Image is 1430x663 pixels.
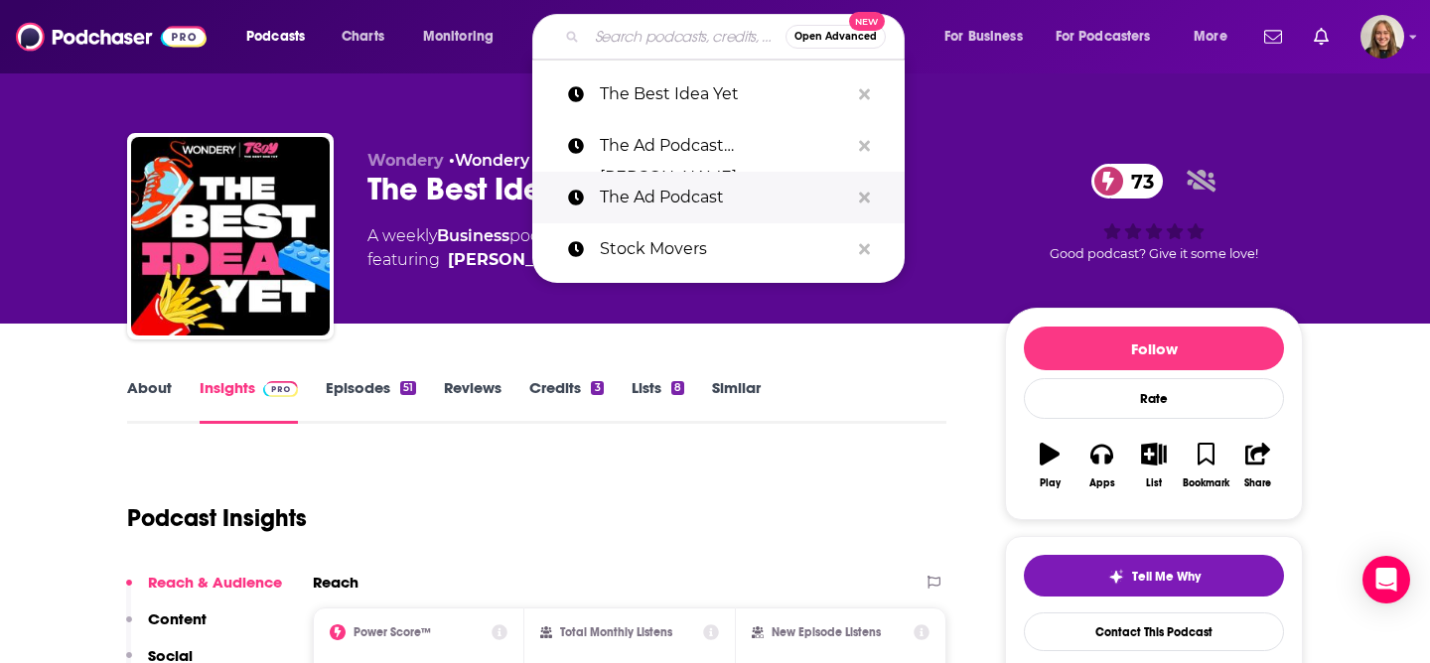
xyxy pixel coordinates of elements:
div: Open Intercom Messenger [1362,556,1410,603]
button: Content [126,609,207,646]
input: Search podcasts, credits, & more... [587,21,786,53]
div: Play [1040,477,1061,489]
button: open menu [232,21,331,53]
p: Content [148,609,207,628]
a: InsightsPodchaser Pro [200,378,298,424]
a: The Ad Podcast [532,172,905,223]
div: List [1146,477,1162,489]
div: Search podcasts, credits, & more... [551,14,924,60]
button: open menu [409,21,519,53]
div: 8 [671,381,684,395]
span: For Business [944,23,1023,51]
button: Reach & Audience [126,573,282,609]
a: Jack Crivici-Kramer [448,248,590,272]
h2: Power Score™ [354,625,431,639]
button: open menu [1043,21,1180,53]
p: The Ad Podcast dylan [600,120,849,172]
button: List [1128,430,1180,501]
span: Podcasts [246,23,305,51]
button: Share [1232,430,1284,501]
span: New [849,12,885,31]
span: Open Advanced [794,32,877,42]
a: About [127,378,172,424]
span: 73 [1111,164,1164,199]
div: Apps [1089,477,1115,489]
button: tell me why sparkleTell Me Why [1024,555,1284,597]
span: Tell Me Why [1132,569,1201,585]
a: Show notifications dropdown [1306,20,1337,54]
a: Episodes51 [326,378,416,424]
div: Rate [1024,378,1284,419]
span: Logged in as ewalper [1360,15,1404,59]
button: Follow [1024,327,1284,370]
img: Podchaser - Follow, Share and Rate Podcasts [16,18,207,56]
img: tell me why sparkle [1108,569,1124,585]
span: More [1194,23,1227,51]
div: 3 [591,381,603,395]
button: Apps [1075,430,1127,501]
span: Wondery [367,151,444,170]
a: Stock Movers [532,223,905,275]
a: Credits3 [529,378,603,424]
p: Reach & Audience [148,573,282,592]
img: Podchaser Pro [263,381,298,397]
a: The Ad Podcast [PERSON_NAME] [532,120,905,172]
div: 73Good podcast? Give it some love! [1005,151,1303,274]
img: The Best Idea Yet [131,137,330,335]
p: Stock Movers [600,223,849,275]
a: Reviews [444,378,501,424]
a: Business [437,226,509,245]
button: open menu [1180,21,1252,53]
p: The Ad Podcast [600,172,849,223]
div: Share [1244,477,1271,489]
button: Show profile menu [1360,15,1404,59]
span: For Podcasters [1056,23,1151,51]
a: Show notifications dropdown [1256,20,1290,54]
p: The Best Idea Yet [600,68,849,120]
a: Charts [329,21,396,53]
button: Open AdvancedNew [786,25,886,49]
span: Monitoring [423,23,494,51]
button: open menu [930,21,1048,53]
h2: Reach [313,573,358,592]
span: featuring [367,248,779,272]
a: Lists8 [632,378,684,424]
h2: New Episode Listens [772,625,881,639]
div: Bookmark [1183,477,1229,489]
h2: Total Monthly Listens [560,625,672,639]
span: • [449,151,529,170]
span: Good podcast? Give it some love! [1050,246,1258,261]
a: 73 [1091,164,1164,199]
button: Bookmark [1180,430,1231,501]
a: The Best Idea Yet [532,68,905,120]
div: A weekly podcast [367,224,779,272]
a: Contact This Podcast [1024,612,1284,651]
div: 51 [400,381,416,395]
span: Charts [342,23,384,51]
a: Wondery [455,151,529,170]
a: Similar [712,378,761,424]
button: Play [1024,430,1075,501]
h1: Podcast Insights [127,503,307,533]
img: User Profile [1360,15,1404,59]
